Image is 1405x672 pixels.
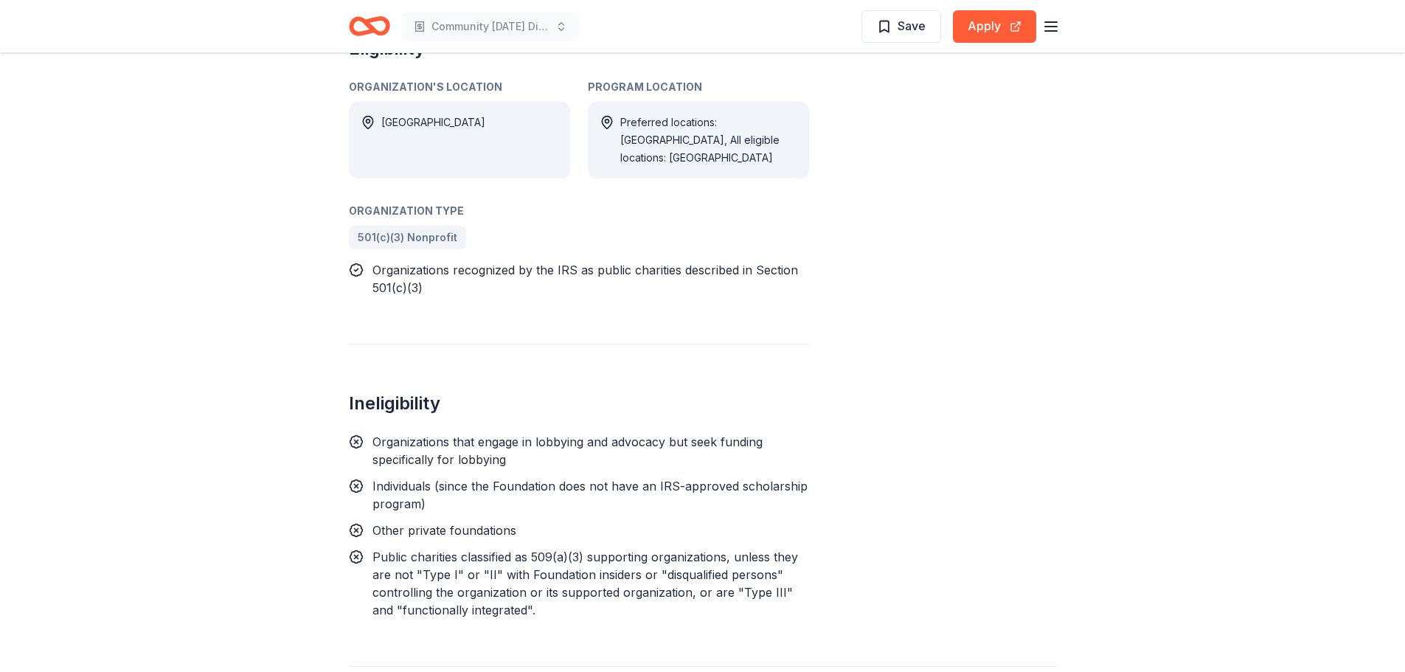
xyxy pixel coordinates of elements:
button: Save [861,10,941,43]
div: Organization's Location [349,78,570,96]
span: 501(c)(3) Nonprofit [358,229,457,246]
a: Home [349,9,390,44]
div: [GEOGRAPHIC_DATA] [381,114,485,167]
h2: Ineligibility [349,392,809,415]
div: Organization Type [349,202,809,220]
span: Organizations that engage in lobbying and advocacy but seek funding specifically for lobbying [372,434,763,467]
span: Public charities classified as 509(a)(3) supporting organizations, unless they are not "Type I" o... [372,550,798,617]
span: Other private foundations [372,523,516,538]
button: Community [DATE] Dinner [402,12,579,41]
a: 501(c)(3) Nonprofit [349,226,466,249]
span: Community [DATE] Dinner [431,18,549,35]
button: Apply [953,10,1036,43]
span: Save [898,16,926,35]
div: Program Location [588,78,809,96]
span: Organizations recognized by the IRS as public charities described in Section 501(c)(3) [372,263,798,295]
span: Individuals (since the Foundation does not have an IRS-approved scholarship program) [372,479,808,511]
div: Preferred locations: [GEOGRAPHIC_DATA], All eligible locations: [GEOGRAPHIC_DATA] [620,114,797,167]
